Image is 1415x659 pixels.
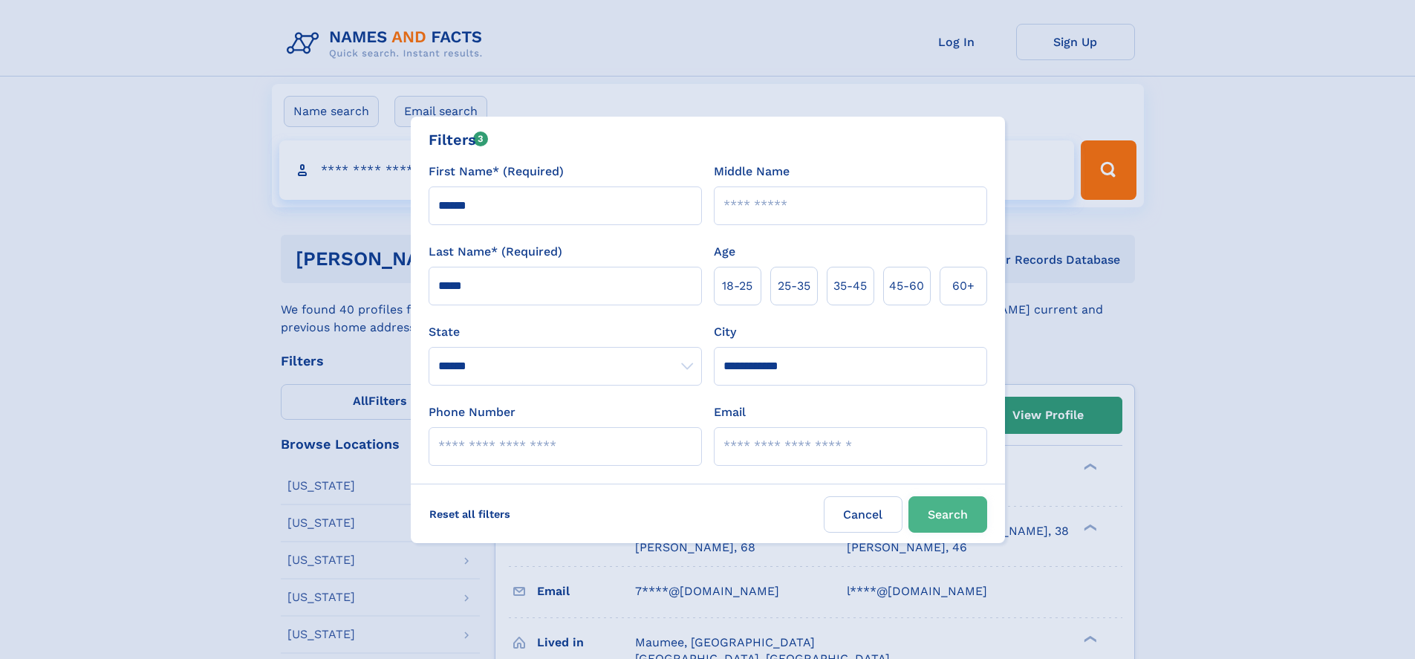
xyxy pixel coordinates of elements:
[908,496,987,533] button: Search
[714,163,790,181] label: Middle Name
[778,277,810,295] span: 25‑35
[833,277,867,295] span: 35‑45
[714,323,736,341] label: City
[714,403,746,421] label: Email
[824,496,902,533] label: Cancel
[714,243,735,261] label: Age
[952,277,975,295] span: 60+
[722,277,752,295] span: 18‑25
[429,129,489,151] div: Filters
[429,323,702,341] label: State
[889,277,924,295] span: 45‑60
[429,163,564,181] label: First Name* (Required)
[429,243,562,261] label: Last Name* (Required)
[420,496,520,532] label: Reset all filters
[429,403,515,421] label: Phone Number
